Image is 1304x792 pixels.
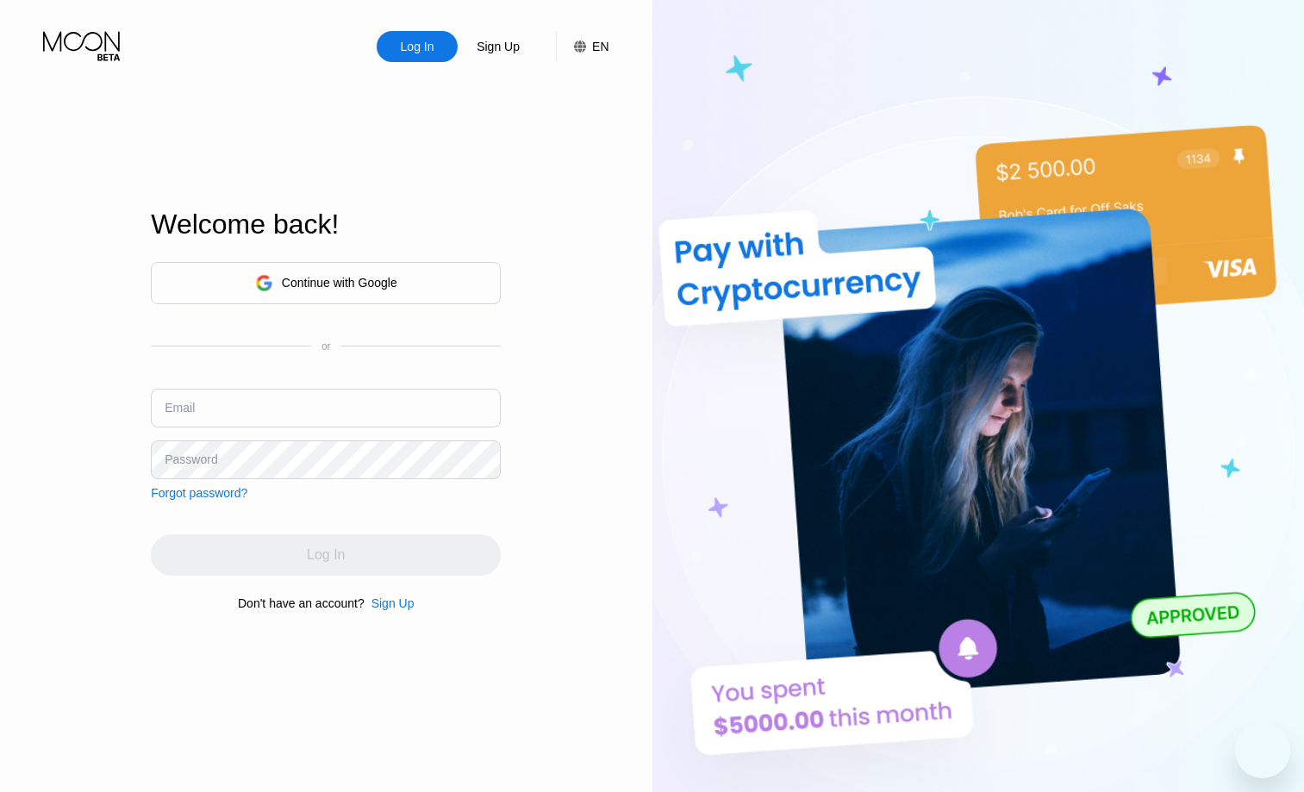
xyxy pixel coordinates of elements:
div: Sign Up [458,31,539,62]
div: Email [165,401,195,415]
div: Sign Up [475,38,521,55]
div: EN [556,31,608,62]
div: EN [592,40,608,53]
iframe: Кнопка запуска окна обмена сообщениями [1235,723,1290,778]
div: Sign Up [365,596,415,610]
div: Log In [399,38,436,55]
div: or [321,340,331,352]
div: Continue with Google [151,262,501,304]
div: Password [165,452,217,466]
div: Welcome back! [151,209,501,240]
div: Forgot password? [151,486,247,500]
div: Continue with Google [282,276,397,290]
div: Sign Up [371,596,415,610]
div: Log In [377,31,458,62]
div: Don't have an account? [238,596,365,610]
